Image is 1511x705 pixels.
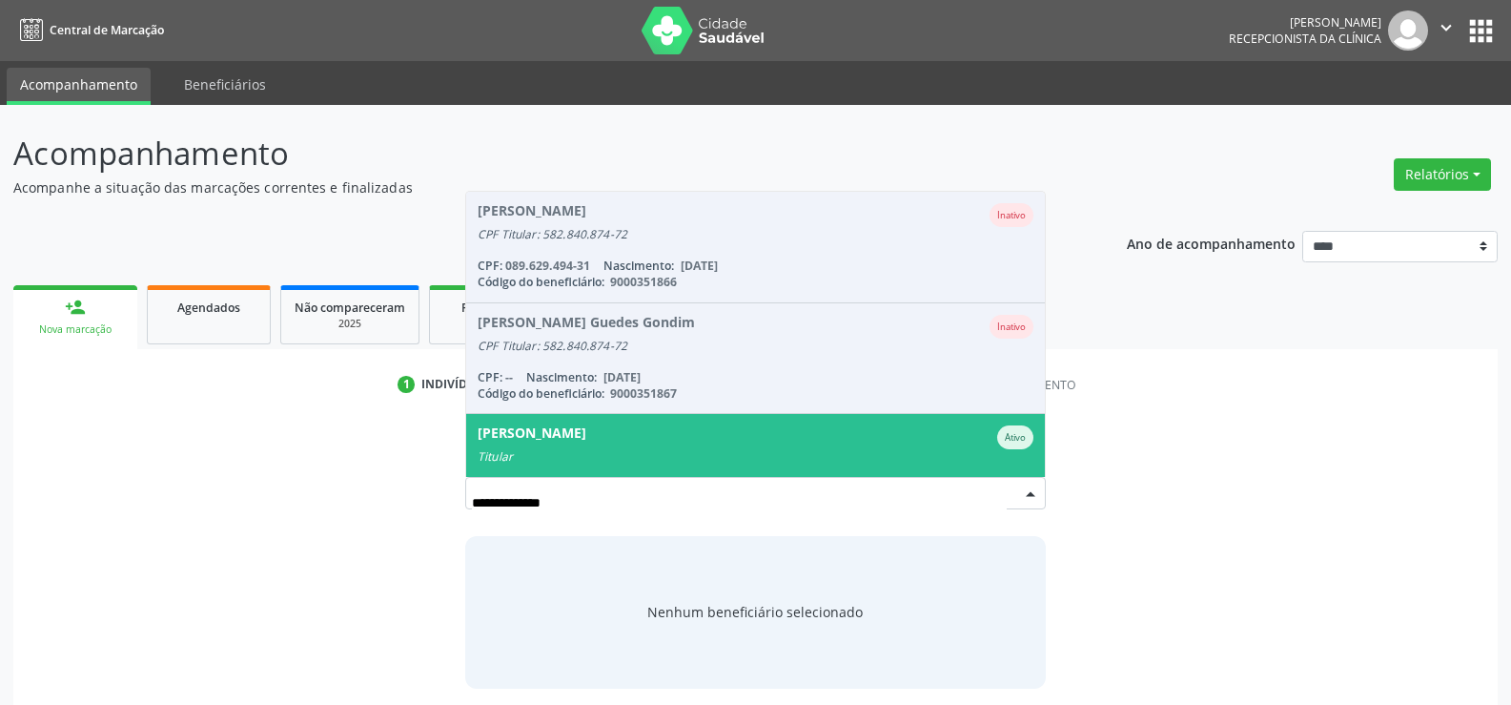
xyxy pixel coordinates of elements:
[1127,231,1296,255] p: Ano de acompanhamento
[478,425,586,449] div: [PERSON_NAME]
[647,602,863,622] span: Nenhum beneficiário selecionado
[13,14,164,46] a: Central de Marcação
[295,300,405,316] span: Não compareceram
[1394,158,1491,191] button: Relatórios
[177,300,240,316] span: Agendados
[1464,14,1498,48] button: apps
[1229,14,1381,31] div: [PERSON_NAME]
[171,68,279,101] a: Beneficiários
[1428,10,1464,51] button: 
[13,130,1052,177] p: Acompanhamento
[50,22,164,38] span: Central de Marcação
[398,376,415,393] div: 1
[1436,17,1457,38] i: 
[295,317,405,331] div: 2025
[1229,31,1381,47] span: Recepcionista da clínica
[478,449,1033,465] div: Titular
[13,177,1052,197] p: Acompanhe a situação das marcações correntes e finalizadas
[27,322,124,337] div: Nova marcação
[421,376,485,393] div: Indivíduo
[7,68,151,105] a: Acompanhamento
[1005,431,1026,444] small: Ativo
[1388,10,1428,51] img: img
[65,297,86,318] div: person_add
[461,300,521,316] span: Resolvidos
[443,317,539,331] div: 2025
